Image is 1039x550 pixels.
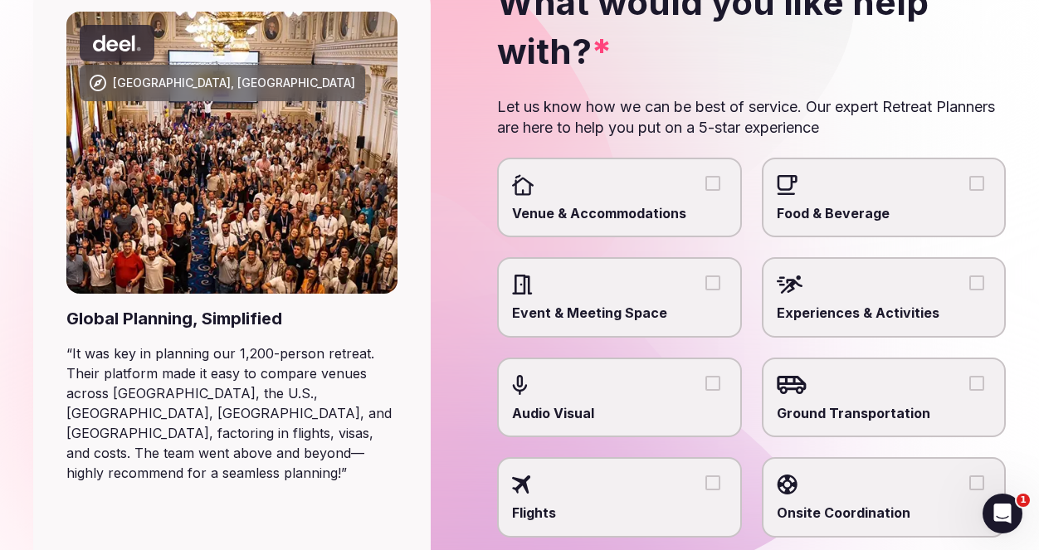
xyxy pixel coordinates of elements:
button: Experiences & Activities [969,275,984,290]
span: Venue & Accommodations [512,204,727,222]
span: Experiences & Activities [777,304,992,322]
span: Onsite Coordination [777,504,992,522]
span: Ground Transportation [777,404,992,422]
div: Global Planning, Simplified [66,307,398,330]
button: Ground Transportation [969,376,984,391]
button: Flights [705,475,720,490]
span: Event & Meeting Space [512,304,727,322]
span: Flights [512,504,727,522]
div: [GEOGRAPHIC_DATA], [GEOGRAPHIC_DATA] [113,75,355,91]
iframe: Intercom live chat [983,494,1022,533]
span: Audio Visual [512,404,727,422]
img: Punta Umbria, Spain [66,12,398,294]
span: Food & Beverage [777,204,992,222]
button: Venue & Accommodations [705,176,720,191]
button: Event & Meeting Space [705,275,720,290]
button: Onsite Coordination [969,475,984,490]
button: Audio Visual [705,376,720,391]
button: Food & Beverage [969,176,984,191]
blockquote: “ It was key in planning our 1,200-person retreat. Their platform made it easy to compare venues ... [66,343,398,483]
span: 1 [1017,494,1030,507]
p: Let us know how we can be best of service. Our expert Retreat Planners are here to help you put o... [497,96,1006,138]
svg: Deel company logo [93,35,141,51]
